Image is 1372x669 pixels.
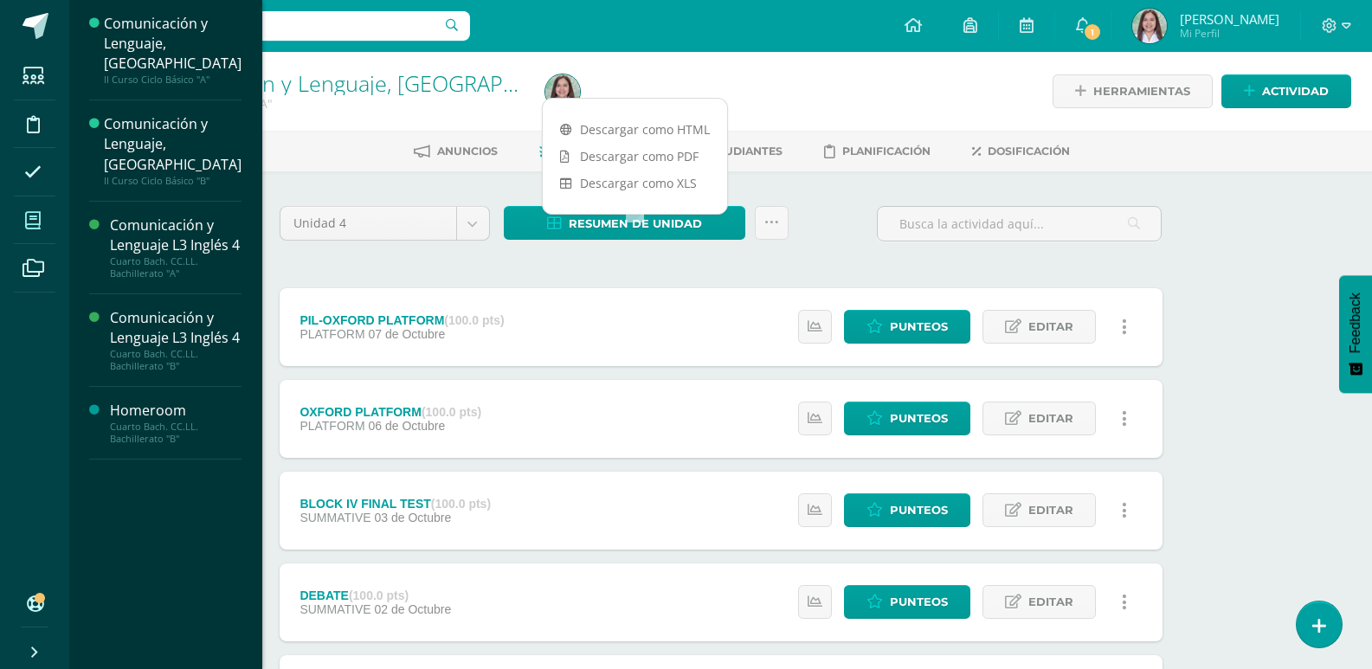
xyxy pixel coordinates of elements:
a: Comunicación y Lenguaje L3 Inglés 4Cuarto Bach. CC.LL. Bachillerato "A" [110,215,242,280]
a: Comunicación y Lenguaje L3 Inglés 4Cuarto Bach. CC.LL. Bachillerato "B" [110,308,242,372]
a: HomeroomCuarto Bach. CC.LL. Bachillerato "B" [110,401,242,445]
a: Descargar como HTML [543,116,727,143]
a: Descargar como XLS [543,170,727,196]
strong: (100.0 pts) [422,405,481,419]
span: Punteos [890,311,948,343]
div: Cuarto Bach. CC.LL. Bachillerato "A" [110,255,242,280]
span: Actividad [1262,75,1329,107]
div: II Curso Ciclo Básico 'A' [135,95,525,112]
a: Descargar como PDF [543,143,727,170]
a: Estudiantes [679,138,783,165]
img: f5bd1891ebb362354a98283855bc7a32.png [545,74,580,109]
a: Planificación [824,138,931,165]
span: 02 de Octubre [374,602,451,616]
a: Punteos [844,585,970,619]
span: [PERSON_NAME] [1180,10,1279,28]
img: f5bd1891ebb362354a98283855bc7a32.png [1132,9,1167,43]
a: Unidad 4 [280,207,489,240]
strong: (100.0 pts) [431,497,491,511]
a: Comunicación y Lenguaje, [GEOGRAPHIC_DATA] [135,68,606,98]
span: Estudiantes [704,145,783,158]
span: Anuncios [437,145,498,158]
a: Punteos [844,493,970,527]
div: II Curso Ciclo Básico "B" [104,175,242,187]
span: Herramientas [1093,75,1190,107]
span: SUMMATIVE [300,602,370,616]
span: Resumen de unidad [569,208,702,240]
strong: (100.0 pts) [349,589,409,602]
div: Homeroom [110,401,242,421]
span: 07 de Octubre [368,327,445,341]
input: Busca la actividad aquí... [878,207,1161,241]
div: OXFORD PLATFORM [300,405,481,419]
span: Feedback [1348,293,1363,353]
a: Anuncios [414,138,498,165]
a: Actividad [1221,74,1351,108]
span: Editar [1028,311,1073,343]
div: DEBATE [300,589,451,602]
a: Resumen de unidad [504,206,745,240]
div: Cuarto Bach. CC.LL. Bachillerato "B" [110,348,242,372]
div: II Curso Ciclo Básico "A" [104,74,242,86]
a: Herramientas [1053,74,1213,108]
span: Editar [1028,586,1073,618]
a: Punteos [844,310,970,344]
div: Comunicación y Lenguaje L3 Inglés 4 [110,308,242,348]
span: SUMMATIVE [300,511,370,524]
span: Planificación [842,145,931,158]
span: 03 de Octubre [374,511,451,524]
span: Mi Perfil [1180,26,1279,41]
span: PLATFORM [300,327,364,341]
span: Editar [1028,494,1073,526]
span: 1 [1083,23,1102,42]
div: Comunicación y Lenguaje L3 Inglés 4 [110,215,242,255]
div: BLOCK IV FINAL TEST [300,497,491,511]
a: Comunicación y Lenguaje, [GEOGRAPHIC_DATA]II Curso Ciclo Básico "A" [104,14,242,86]
a: Punteos [844,402,970,435]
div: Comunicación y Lenguaje, [GEOGRAPHIC_DATA] [104,14,242,74]
a: Comunicación y Lenguaje, [GEOGRAPHIC_DATA]II Curso Ciclo Básico "B" [104,114,242,186]
input: Busca un usuario... [81,11,470,41]
div: PIL-OXFORD PLATFORM [300,313,504,327]
button: Feedback - Mostrar encuesta [1339,275,1372,393]
span: Punteos [890,402,948,434]
span: Unidad 4 [293,207,443,240]
div: Cuarto Bach. CC.LL. Bachillerato "B" [110,421,242,445]
div: Comunicación y Lenguaje, [GEOGRAPHIC_DATA] [104,114,242,174]
span: Dosificación [988,145,1070,158]
h1: Comunicación y Lenguaje, Inglés [135,71,525,95]
span: PLATFORM [300,419,364,433]
span: 06 de Octubre [368,419,445,433]
strong: (100.0 pts) [444,313,504,327]
a: Actividades [539,138,637,165]
span: Punteos [890,586,948,618]
span: Punteos [890,494,948,526]
a: Dosificación [972,138,1070,165]
span: Editar [1028,402,1073,434]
